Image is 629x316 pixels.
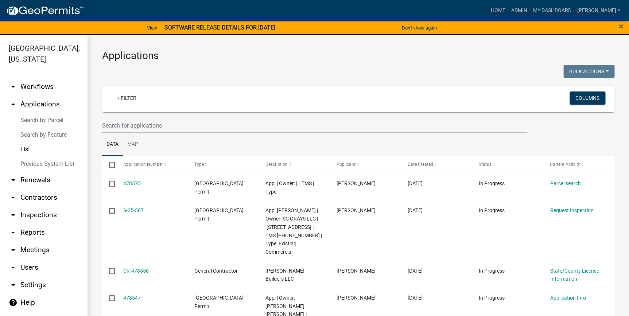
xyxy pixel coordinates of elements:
[9,263,18,272] i: arrow_drop_down
[116,156,187,173] datatable-header-cell: Application Number
[408,180,423,186] span: 09/15/2025
[9,298,18,307] i: help
[265,207,322,255] span: App: Thomas Beckham | Owner: SC GRAYS LLC | 4427 GRAYS HWY | TMS 048-00-01-028 | Type: Existing C...
[408,162,433,167] span: Date Created
[123,207,144,213] a: S-25-387
[123,295,141,301] a: 478547
[111,91,142,105] a: + Filter
[337,207,376,213] span: Thomas Beckham
[543,156,614,173] datatable-header-cell: Current Activity
[619,22,624,31] button: Close
[265,180,314,195] span: App: | Owner: | | TMS | Type:
[330,156,401,173] datatable-header-cell: Applicant
[550,207,593,213] a: Request Inspection
[102,50,614,62] h3: Applications
[550,295,586,301] a: Application Info
[123,162,163,167] span: Application Number
[9,176,18,184] i: arrow_drop_down
[259,156,330,173] datatable-header-cell: Description
[9,211,18,219] i: arrow_drop_down
[479,162,492,167] span: Status
[194,268,238,274] span: General Contractor
[550,180,581,186] a: Parcel search
[9,193,18,202] i: arrow_drop_down
[102,118,527,133] input: Search for applications
[123,268,149,274] a: CR-478556
[337,295,376,301] span: kelly arzillo
[619,21,624,31] span: ×
[479,268,505,274] span: In Progress
[337,268,376,274] span: Jhonatan Urias
[9,281,18,289] i: arrow_drop_down
[472,156,543,173] datatable-header-cell: Status
[123,133,143,156] a: Map
[102,133,123,156] a: Data
[570,91,605,105] button: Columns
[9,82,18,91] i: arrow_drop_down
[408,268,423,274] span: 09/15/2025
[574,4,623,17] a: [PERSON_NAME]
[164,24,275,31] strong: SOFTWARE RELEASE DETAILS FOR [DATE]
[488,4,508,17] a: Home
[337,180,376,186] span: Tara Hayes
[123,180,141,186] a: 478575
[401,156,472,173] datatable-header-cell: Date Created
[9,100,18,109] i: arrow_drop_up
[530,4,574,17] a: My Dashboard
[337,162,356,167] span: Applicant
[408,207,423,213] span: 09/15/2025
[550,268,599,282] a: State/County License Information
[508,4,530,17] a: Admin
[550,162,580,167] span: Current Activity
[194,162,204,167] span: Type
[265,162,288,167] span: Description
[479,180,505,186] span: In Progress
[187,156,258,173] datatable-header-cell: Type
[102,156,116,173] datatable-header-cell: Select
[9,228,18,237] i: arrow_drop_down
[194,180,244,195] span: Jasper County Building Permit
[144,22,160,34] a: View
[479,295,505,301] span: In Progress
[479,207,505,213] span: In Progress
[399,22,440,34] button: Don't show again
[408,295,423,301] span: 09/15/2025
[265,268,304,282] span: Urias Builders LLC
[9,246,18,254] i: arrow_drop_down
[563,65,614,78] button: Bulk Actions
[194,207,244,222] span: Jasper County Building Permit
[194,295,244,309] span: Jasper County Building Permit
